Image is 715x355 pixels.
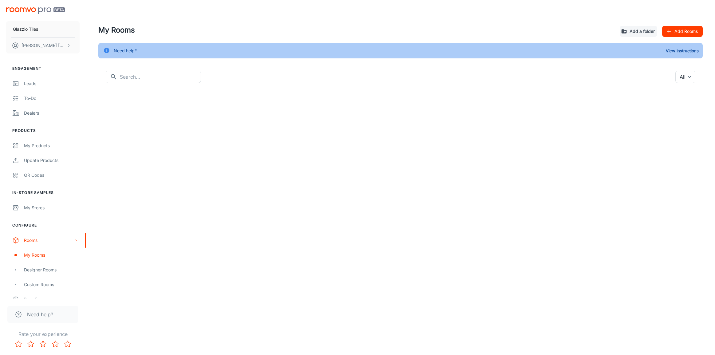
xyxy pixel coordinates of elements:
p: Glazzio Tiles [13,26,38,33]
button: View Instructions [664,46,700,55]
button: Glazzio Tiles [6,21,80,37]
img: Roomvo PRO Beta [6,7,65,14]
button: Add a folder [620,26,657,37]
p: [PERSON_NAME] [PERSON_NAME] [22,42,65,49]
button: [PERSON_NAME] [PERSON_NAME] [6,37,80,53]
div: All [675,71,695,83]
div: To-do [24,95,80,102]
div: Leads [24,80,80,87]
div: Dealers [24,110,80,116]
button: Add Rooms [662,26,703,37]
h4: My Rooms [98,25,615,36]
div: Need help? [114,45,137,57]
input: Search... [120,71,201,83]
